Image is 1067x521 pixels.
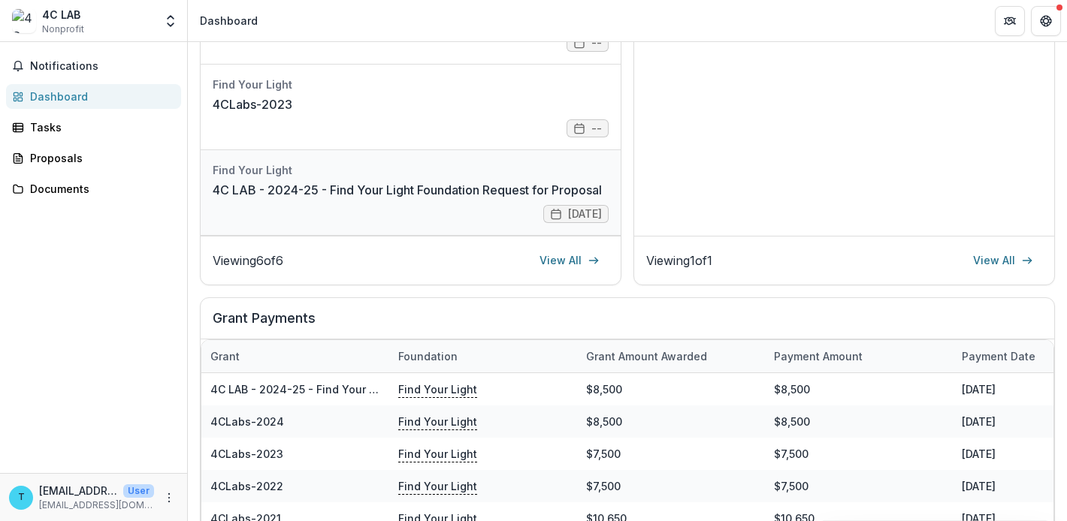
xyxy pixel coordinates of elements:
[6,54,181,78] button: Notifications
[30,150,169,166] div: Proposals
[577,373,765,405] div: $8,500
[577,340,765,372] div: Grant amount awarded
[39,483,117,498] p: [EMAIL_ADDRESS][DOMAIN_NAME]
[213,95,292,113] a: 4CLabs-2023
[398,477,477,494] p: Find Your Light
[30,181,169,197] div: Documents
[6,176,181,201] a: Documents
[213,310,1042,339] h2: Grant Payments
[1031,6,1061,36] button: Get Help
[530,248,609,273] a: View All
[213,181,602,199] a: 4C LAB - 2024-25 - Find Your Light Foundation Request for Proposal
[765,340,953,372] div: Payment Amount
[201,348,249,364] div: Grant
[12,9,36,33] img: 4C LAB
[6,115,181,140] a: Tasks
[6,84,181,109] a: Dashboard
[646,251,712,270] p: Viewing 1 of 1
[30,119,169,135] div: Tasks
[398,381,477,397] p: Find Your Light
[210,383,572,396] a: 4C LAB - 2024-25 - Find Your Light Foundation Request for Proposal
[123,484,154,498] p: User
[398,413,477,429] p: Find Your Light
[389,340,577,372] div: Foundation
[765,373,953,405] div: $8,500
[160,489,178,507] button: More
[18,492,25,502] div: thea@4clab.org
[213,251,283,270] p: Viewing 6 of 6
[30,89,169,104] div: Dashboard
[577,438,765,470] div: $7,500
[577,405,765,438] div: $8,500
[995,6,1025,36] button: Partners
[210,415,284,428] a: 4CLabs-2024
[765,470,953,502] div: $7,500
[765,348,872,364] div: Payment Amount
[30,60,175,73] span: Notifications
[194,10,264,32] nav: breadcrumb
[201,340,389,372] div: Grant
[39,498,154,512] p: [EMAIL_ADDRESS][DOMAIN_NAME]
[160,6,181,36] button: Open entity switcher
[765,405,953,438] div: $8,500
[765,438,953,470] div: $7,500
[577,348,716,364] div: Grant amount awarded
[42,23,84,36] span: Nonprofit
[42,7,84,23] div: 4C LAB
[398,445,477,462] p: Find Your Light
[210,447,283,460] a: 4CLabs-2023
[964,248,1042,273] a: View All
[6,146,181,170] a: Proposals
[389,348,467,364] div: Foundation
[200,13,258,29] div: Dashboard
[577,470,765,502] div: $7,500
[953,348,1044,364] div: Payment date
[210,480,283,492] a: 4CLabs-2022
